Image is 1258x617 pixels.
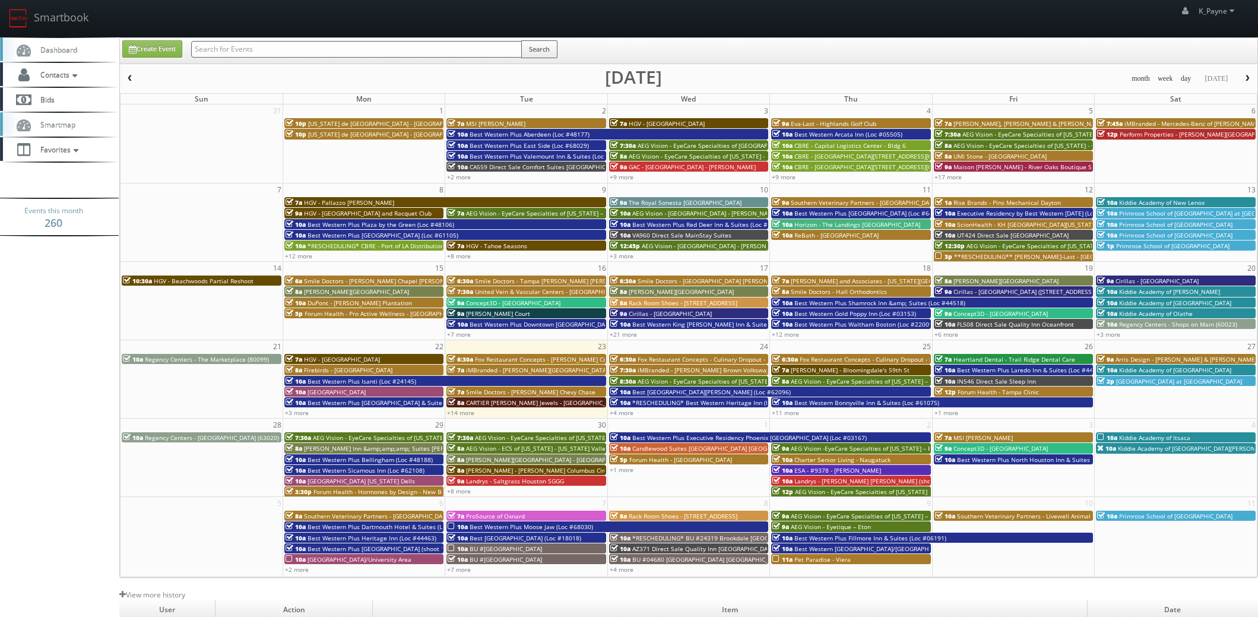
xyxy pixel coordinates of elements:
[308,242,534,250] span: *RESCHEDULING* CBRE - Port of LA Distribution Center - [GEOGRAPHIC_DATA] 1
[935,163,952,171] span: 9a
[1177,71,1196,86] button: day
[629,299,737,307] span: Rack Room Shoes - [STREET_ADDRESS]
[304,287,409,296] span: [PERSON_NAME][GEOGRAPHIC_DATA]
[642,242,812,250] span: AEG Vision - [GEOGRAPHIC_DATA] - [PERSON_NAME] Cypress
[794,320,934,328] span: Best Western Plus Waltham Boston (Loc #22009)
[791,377,1140,385] span: AEG Vision - EyeCare Specialties of [US_STATE] – Drs. [PERSON_NAME] and [PERSON_NAME]-Ost and Ass...
[794,398,939,407] span: Best Western Bonnyville Inn & Suites (Loc #61075)
[935,252,952,261] span: 3p
[447,487,471,495] a: +8 more
[448,299,464,307] span: 9a
[34,45,77,55] span: Dashboard
[953,287,1095,296] span: Cirillas - [GEOGRAPHIC_DATA] ([STREET_ADDRESS])
[791,444,988,453] span: AEG Vision -EyeCare Specialties of [US_STATE] – Eyes On Sammamish
[610,299,627,307] span: 8a
[794,455,891,464] span: Charter Senior Living - Naugatuck
[1097,355,1114,363] span: 9a
[1097,287,1117,296] span: 10a
[304,366,392,374] span: Firebirds - [GEOGRAPHIC_DATA]
[610,220,630,229] span: 10a
[935,366,955,374] span: 10a
[772,119,789,128] span: 9a
[286,277,302,285] span: 6a
[1097,119,1123,128] span: 7:45a
[475,277,676,285] span: Smile Doctors - Tampa [PERSON_NAME] [PERSON_NAME] Orthodontics
[308,455,433,464] span: Best Western Plus Bellingham (Loc #48188)
[791,512,1003,520] span: AEG Vision - EyeCare Specialties of [US_STATE] – [PERSON_NAME] Eye Care
[308,466,424,474] span: Best Western Sicamous Inn (Loc #62108)
[632,220,787,229] span: Best Western Plus Red Deer Inn & Suites (Loc #61062)
[957,377,1036,385] span: IN546 Direct Sale Sleep Inn
[638,277,829,285] span: Smile Doctors - [GEOGRAPHIC_DATA] [PERSON_NAME] Orthodontics
[772,409,799,417] a: +11 more
[448,309,464,318] span: 9a
[935,231,955,239] span: 10a
[123,277,152,285] span: 10:30a
[610,409,633,417] a: +4 more
[610,198,627,207] span: 9a
[772,320,793,328] span: 10a
[610,434,630,442] span: 10a
[953,444,1048,453] span: Concept3D - [GEOGRAPHIC_DATA]
[610,252,633,260] a: +3 more
[1119,220,1232,229] span: Primrose School of [GEOGRAPHIC_DATA]
[448,209,464,217] span: 7a
[448,163,468,171] span: 10a
[1119,366,1231,374] span: Kiddie Academy of [GEOGRAPHIC_DATA]
[935,355,952,363] span: 7a
[304,512,451,520] span: Southern Veterinary Partners - [GEOGRAPHIC_DATA]
[772,163,793,171] span: 10a
[286,198,302,207] span: 7a
[304,355,380,363] span: HGV - [GEOGRAPHIC_DATA]
[934,409,958,417] a: +1 more
[475,355,682,363] span: Fox Restaurant Concepts - [PERSON_NAME] Cocina - [GEOGRAPHIC_DATA]
[470,130,590,138] span: Best Western Plus Aberdeen (Loc #48177)
[448,466,464,474] span: 8a
[286,398,306,407] span: 10a
[958,388,1039,396] span: Forum Health - Tampa Clinic
[794,209,945,217] span: Best Western Plus [GEOGRAPHIC_DATA] (Loc #64008)
[629,152,829,160] span: AEG Vision - EyeCare Specialties of [US_STATE] - In Focus Vision Center
[1097,220,1117,229] span: 10a
[286,466,306,474] span: 10a
[448,388,464,396] span: 7a
[957,220,1097,229] span: ScionHealth - KH [GEOGRAPHIC_DATA][US_STATE]
[632,388,791,396] span: Best [GEOGRAPHIC_DATA][PERSON_NAME] (Loc #62096)
[1119,231,1232,239] span: Primrose School of [GEOGRAPHIC_DATA]
[308,388,366,396] span: [GEOGRAPHIC_DATA]
[772,330,799,338] a: +12 more
[772,377,789,385] span: 8a
[466,309,530,318] span: [PERSON_NAME] Court
[957,366,1105,374] span: Best Western Plus Laredo Inn & Suites (Loc #44702)
[1119,320,1237,328] span: Regency Centers - Shops on Main (60023)
[466,444,655,453] span: AEG Vision - ECS of [US_STATE] - [US_STATE] Valley Family Eye Care
[610,309,627,318] span: 9a
[448,398,464,407] span: 8a
[772,398,793,407] span: 10a
[610,388,630,396] span: 10a
[286,366,302,374] span: 8a
[1116,355,1257,363] span: Arris Design - [PERSON_NAME] & [PERSON_NAME]
[1119,198,1205,207] span: Kiddie Academy of New Lenox
[1097,434,1117,442] span: 10a
[794,141,906,150] span: CBRE - Capital Logistics Center - Bldg 6
[286,388,306,396] span: 10a
[935,152,952,160] span: 8a
[610,173,633,181] a: +9 more
[9,9,28,28] img: smartbook-logo.png
[286,209,302,217] span: 9a
[286,477,306,485] span: 10a
[629,287,734,296] span: [PERSON_NAME][GEOGRAPHIC_DATA]
[286,220,306,229] span: 10a
[448,320,468,328] span: 10a
[794,163,984,171] span: CBRE - [GEOGRAPHIC_DATA][STREET_ADDRESS][GEOGRAPHIC_DATA]
[286,455,306,464] span: 10a
[954,252,1139,261] span: **RESCHEDULING** [PERSON_NAME]-Last - [GEOGRAPHIC_DATA]
[1116,277,1199,285] span: Cirillas - [GEOGRAPHIC_DATA]
[610,277,636,285] span: 6:30a
[286,242,306,250] span: 10a
[1127,71,1154,86] button: month
[1097,299,1117,307] span: 10a
[1116,377,1242,385] span: [GEOGRAPHIC_DATA] at [GEOGRAPHIC_DATA]
[772,277,789,285] span: 7a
